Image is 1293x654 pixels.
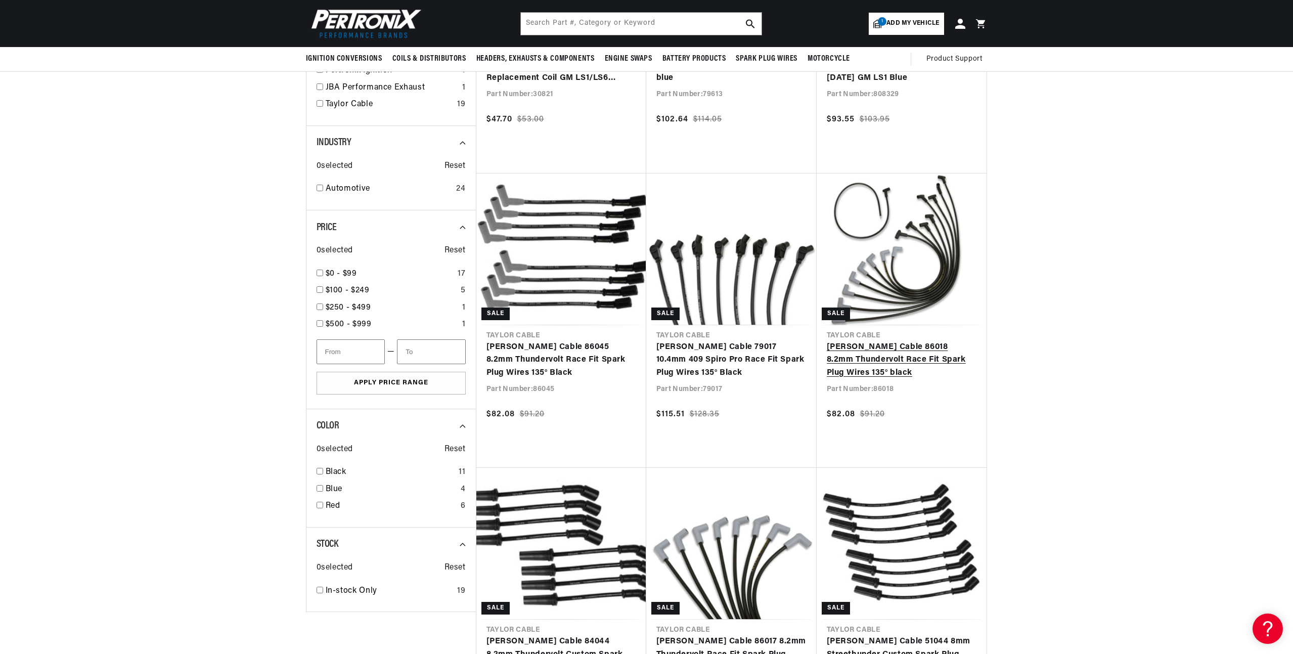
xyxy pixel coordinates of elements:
span: 1 [878,17,886,26]
div: 6 [461,500,466,513]
span: 0 selected [317,160,353,173]
a: [PERSON_NAME] Cable 79017 10.4mm 409 Spiro Pro Race Fit Spark Plug Wires 135° Black [656,341,807,380]
button: search button [739,13,762,35]
summary: Motorcycle [802,47,855,71]
div: 19 [457,98,465,111]
span: Motorcycle [808,54,850,64]
span: 0 selected [317,244,353,257]
a: In-stock Only [326,585,454,598]
a: [PERSON_NAME] Cable 86018 8.2mm Thundervolt Race Fit Spark Plug Wires 135° black [827,341,976,380]
input: To [397,339,465,364]
span: Headers, Exhausts & Components [476,54,595,64]
a: [PERSON_NAME] Cable 86045 8.2mm Thundervolt Race Fit Spark Plug Wires 135° Black [486,341,636,380]
span: Industry [317,138,351,148]
div: 11 [459,466,465,479]
div: 24 [456,183,465,196]
span: Engine Swaps [605,54,652,64]
img: Pertronix [306,6,422,41]
span: Reset [444,561,466,575]
a: Red [326,500,457,513]
summary: Ignition Conversions [306,47,387,71]
summary: Spark Plug Wires [731,47,802,71]
a: Pertronix 30821 Flame-Thrower Smart Ignition Performance Replacement Coil GM LS1/LS6 Engines [486,46,636,85]
div: 1 [462,81,466,95]
span: Battery Products [662,54,726,64]
summary: Coils & Distributors [387,47,471,71]
a: [PERSON_NAME] Cable 79613 10.4mm 409 Spiro-Pro race fit 135 blue [656,46,807,85]
summary: Headers, Exhausts & Components [471,47,600,71]
span: Spark Plug Wires [736,54,797,64]
span: Stock [317,539,338,549]
span: Price [317,223,337,233]
input: From [317,339,385,364]
span: Reset [444,443,466,456]
div: 5 [461,284,466,297]
span: 0 selected [317,443,353,456]
span: Coils & Distributors [392,54,466,64]
a: Automotive [326,183,453,196]
a: Blue [326,483,457,496]
div: 4 [461,483,466,496]
span: Color [317,421,339,431]
span: $100 - $249 [326,286,370,294]
span: Add my vehicle [886,19,939,28]
a: 1Add my vehicle [869,13,944,35]
span: 0 selected [317,561,353,575]
a: JBA Performance Exhaust [326,81,458,95]
span: Product Support [926,54,983,65]
span: $0 - $99 [326,270,357,278]
summary: Engine Swaps [600,47,657,71]
span: Ignition Conversions [306,54,382,64]
div: 17 [458,268,465,281]
summary: Battery Products [657,47,731,71]
button: Apply Price Range [317,372,466,395]
summary: Product Support [926,47,988,71]
div: 1 [462,301,466,315]
a: Black [326,466,455,479]
div: 19 [457,585,465,598]
a: PerTronix 808329 Flame-Thrower Spark Plug Wires 8 cyl 8mm [DATE]-[DATE] GM LS1 Blue [827,46,976,85]
span: $500 - $999 [326,320,372,328]
span: $250 - $499 [326,303,371,312]
a: Taylor Cable [326,98,454,111]
div: 1 [462,318,466,331]
span: Reset [444,160,466,173]
span: Reset [444,244,466,257]
span: — [387,345,395,359]
input: Search Part #, Category or Keyword [521,13,762,35]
